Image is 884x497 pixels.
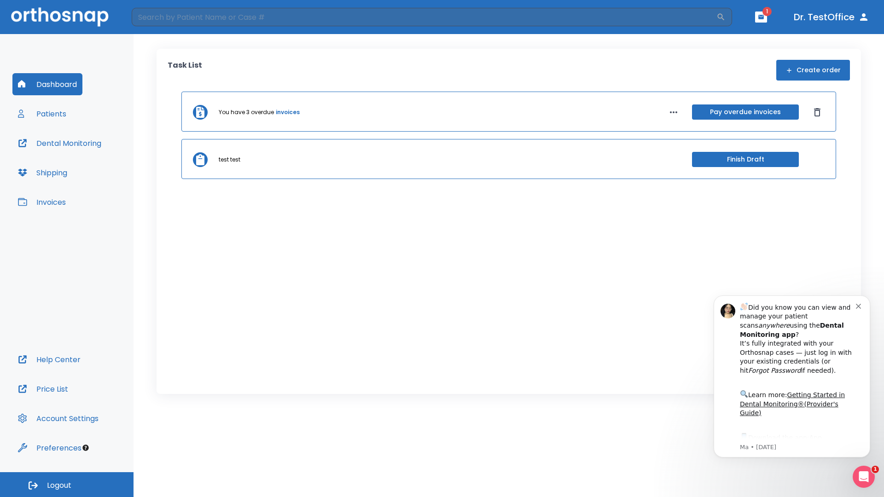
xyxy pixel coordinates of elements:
[219,156,240,164] p: test test
[40,150,156,197] div: Download the app: | ​ Let us know if you need help getting started!
[12,162,73,184] button: Shipping
[40,152,122,169] a: App Store
[790,9,873,25] button: Dr. TestOffice
[776,60,850,81] button: Create order
[853,466,875,488] iframe: Intercom live chat
[12,103,72,125] button: Patients
[47,480,71,491] span: Logout
[276,108,300,116] a: invoices
[12,437,87,459] button: Preferences
[11,7,109,26] img: Orthosnap
[219,108,274,116] p: You have 3 overdue
[168,60,202,81] p: Task List
[762,7,772,16] span: 1
[12,132,107,154] button: Dental Monitoring
[12,191,71,213] button: Invoices
[12,73,82,95] button: Dashboard
[12,407,104,429] button: Account Settings
[40,162,156,170] p: Message from Ma, sent 2w ago
[810,105,825,120] button: Dismiss
[12,378,74,400] button: Price List
[156,20,163,27] button: Dismiss notification
[81,444,90,452] div: Tooltip anchor
[700,282,884,472] iframe: Intercom notifications message
[132,8,716,26] input: Search by Patient Name or Case #
[12,348,86,370] button: Help Center
[872,466,879,473] span: 1
[692,104,799,120] button: Pay overdue invoices
[692,152,799,167] button: Finish Draft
